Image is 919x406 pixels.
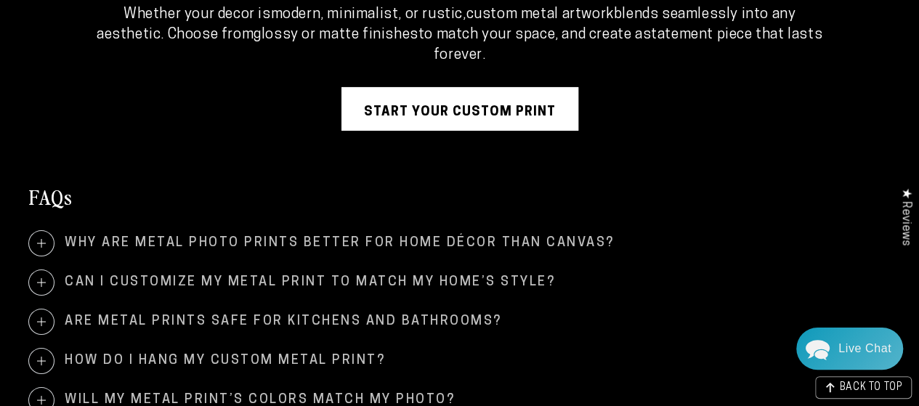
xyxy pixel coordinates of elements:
strong: custom metal artwork [466,7,614,22]
div: Chat widget toggle [796,328,903,370]
span: BACK TO TOP [839,383,902,393]
div: Click to open Judge.me floating reviews tab [891,176,919,257]
summary: Can I customize my metal print to match my home’s style? [29,270,890,295]
strong: statement piece that lasts forever [434,28,822,62]
strong: modern, minimalist, or rustic [270,7,462,22]
summary: Why are metal photo prints better for home décor than canvas? [29,231,890,256]
p: Whether your decor is , blends seamlessly into any aesthetic. Choose from to match your space, an... [94,4,825,65]
summary: How do I hang my custom metal print? [29,349,890,373]
summary: Are metal prints safe for kitchens and bathrooms? [29,309,890,334]
a: Start Your Custom Print [341,87,578,131]
strong: glossy or matte finishes [254,28,418,42]
div: Contact Us Directly [838,328,891,370]
h2: FAQs [29,183,73,209]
